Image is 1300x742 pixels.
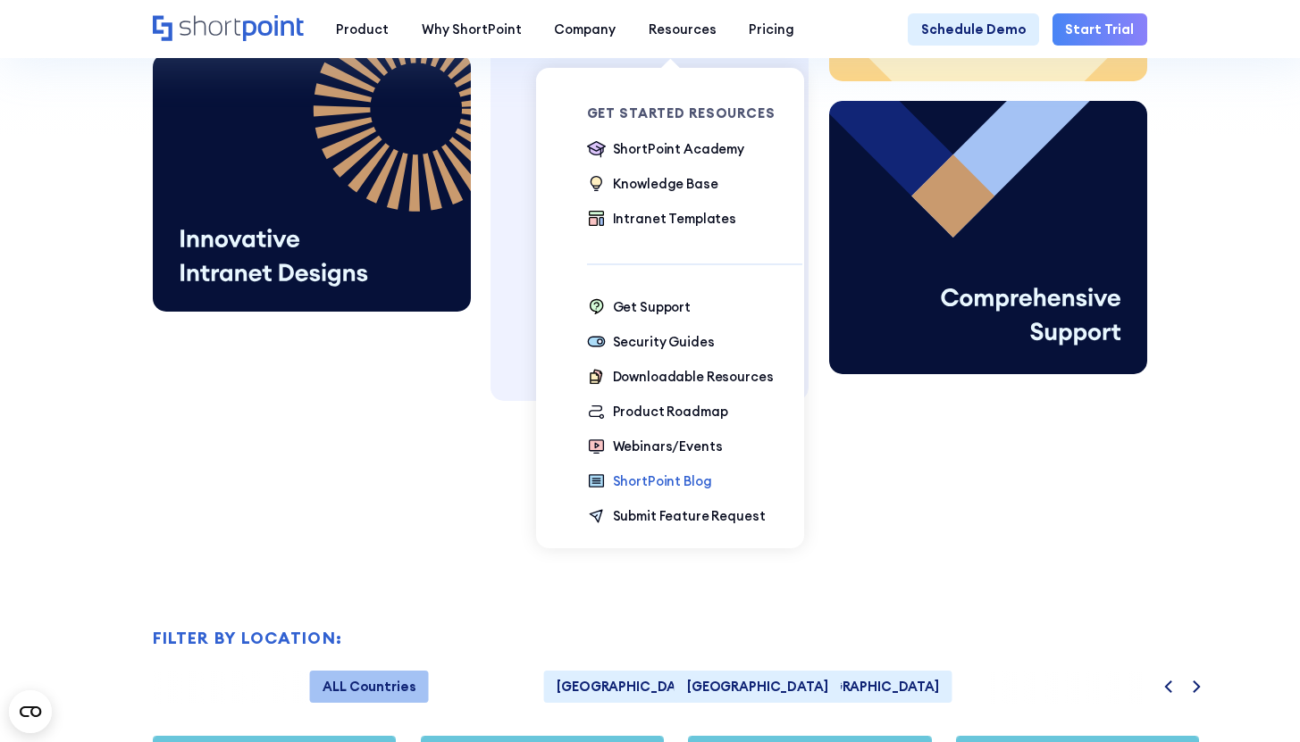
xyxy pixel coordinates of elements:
div: Get Started Resources [587,107,803,121]
a: Product [320,13,405,46]
div: ShortPoint Academy [613,139,744,159]
a: Pricing [733,13,810,46]
div: Resources [649,20,717,39]
div: Get Support [613,297,691,317]
a: Product Roadmap [587,402,728,423]
a: Resources [632,13,732,46]
div: ShortPoint Blog [613,471,712,491]
div: Security Guides [613,332,715,352]
a: ShortPoint Blog [587,471,712,493]
div: Webinars/Events [613,437,723,456]
div: Pricing [749,20,794,39]
a: Knowledge Base [587,174,718,196]
a: ShortPoint Academy [587,139,744,161]
a: Security Guides [587,332,715,354]
div: Company [554,20,616,39]
a: [GEOGRAPHIC_DATA] [785,671,952,703]
div: Why ShortPoint [422,20,522,39]
a: Schedule Demo [908,13,1039,46]
a: ALL Countries [310,671,429,703]
button: Previous [1153,671,1186,705]
a: Webinars/Events [587,437,723,458]
a: Intranet Templates [587,209,736,230]
div: Knowledge Base [613,174,718,194]
a: Start Trial [1053,13,1147,46]
a: Submit Feature Request [587,506,766,528]
a: [GEOGRAPHIC_DATA] [674,671,841,703]
a: Home [153,15,304,44]
button: Open CMP widget [9,690,52,733]
a: Why ShortPoint [406,13,538,46]
h2: Filter by location: [153,629,342,647]
div: Product [336,20,389,39]
iframe: Chat Widget [1211,656,1300,742]
a: Downloadable Resources [587,367,774,388]
div: Downloadable Resources [613,367,774,387]
a: Company [538,13,632,46]
a: Get Support [587,297,691,319]
div: Product Roadmap [613,402,728,421]
button: Next [1179,671,1212,705]
div: Submit Feature Request [613,506,766,526]
a: [GEOGRAPHIC_DATA] [544,671,711,703]
div: Intranet Templates [613,209,736,229]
